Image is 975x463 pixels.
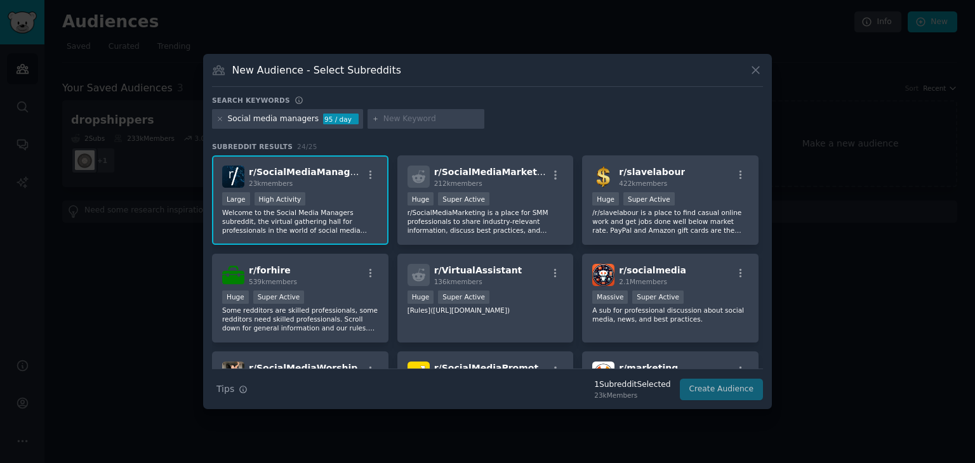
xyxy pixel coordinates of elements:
p: r/SocialMediaMarketing is a place for SMM professionals to share industry-relevant information, d... [408,208,564,235]
img: SocialMediaWorship [222,362,244,384]
span: 136k members [434,278,482,285]
div: 23k Members [594,391,670,400]
p: A sub for professional discussion about social media, news, and best practices. [592,306,748,323]
span: Tips [216,382,234,396]
img: marketing [592,362,614,384]
span: 2.1M members [619,278,667,285]
div: Huge [592,192,619,205]
div: Super Active [438,192,489,205]
img: forhire [222,264,244,286]
span: 212k members [434,179,482,187]
div: 1 Subreddit Selected [594,379,670,391]
img: SocialMediaManagers [222,166,244,188]
span: 539k members [249,278,297,285]
span: r/ SocialMediaManagers [249,167,366,177]
input: New Keyword [383,114,480,125]
span: r/ slavelabour [619,167,685,177]
img: SocialMediaPromotion [408,362,430,384]
span: Subreddit Results [212,142,293,151]
span: r/ forhire [249,265,291,275]
span: 422k members [619,179,667,187]
p: Welcome to the Social Media Managers subreddit, the virtual gathering hall for professionals in t... [222,208,378,235]
p: [Rules]([URL][DOMAIN_NAME]) [408,306,564,315]
span: r/ socialmedia [619,265,686,275]
h3: Search keywords [212,96,290,105]
div: Super Active [623,192,675,205]
h3: New Audience - Select Subreddits [232,63,401,77]
p: Some redditors are skilled professionals, some redditors need skilled professionals. Scroll down ... [222,306,378,332]
span: 24 / 25 [297,143,317,150]
img: socialmedia [592,264,614,286]
span: r/ SocialMediaWorship [249,363,357,373]
div: Massive [592,290,628,304]
span: r/ marketing [619,363,678,373]
span: 23k members [249,179,293,187]
p: /r/slavelabour is a place to find casual online work and get jobs done well below market rate. Pa... [592,208,748,235]
span: r/ SocialMediaMarketing [434,167,553,177]
div: Super Active [632,290,684,304]
div: Super Active [438,290,489,304]
span: r/ VirtualAssistant [434,265,522,275]
button: Tips [212,378,252,400]
div: Social media managers [228,114,319,125]
div: Huge [408,290,434,304]
div: Super Active [253,290,305,304]
div: High Activity [255,192,306,205]
div: Large [222,192,250,205]
div: Huge [222,290,249,304]
img: slavelabour [592,166,614,188]
div: 95 / day [323,114,359,125]
div: Huge [408,192,434,205]
span: r/ SocialMediaPromotion [434,363,554,373]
